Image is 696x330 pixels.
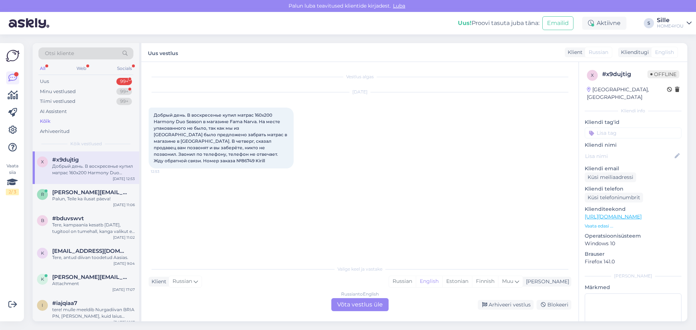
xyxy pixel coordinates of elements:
[52,156,79,163] span: #x9dujtig
[655,49,674,56] span: English
[173,277,192,285] span: Russian
[582,17,626,30] div: Aktiivne
[657,23,684,29] div: HOME4YOU
[52,163,135,176] div: Добрый день. В воскресенье купил матрас 160х200 Harmony Duo Season в магазине Fama Narva. На мест...
[116,88,132,95] div: 99+
[585,141,681,149] p: Kliendi nimi
[40,78,49,85] div: Uus
[6,189,19,195] div: 2 / 3
[154,112,288,163] span: Добрый день. В воскресенье купил матрас 160х200 Harmony Duo Season в магазине Fama Narva. На мест...
[40,88,76,95] div: Minu vestlused
[52,248,128,254] span: kai@nuad.ee
[585,165,681,172] p: Kliendi email
[565,49,583,56] div: Klient
[52,196,135,202] div: Palun, Teile ka ilusat päeva!
[52,189,128,196] span: robert_paal@icloud.com
[6,49,20,63] img: Askly Logo
[149,278,166,285] div: Klient
[149,266,571,272] div: Valige keel ja vastake
[112,287,135,292] div: [DATE] 17:07
[41,218,44,223] span: b
[38,64,47,73] div: All
[644,18,654,28] div: S
[585,172,636,182] div: Küsi meiliaadressi
[113,176,135,181] div: [DATE] 12:53
[75,64,88,73] div: Web
[542,16,573,30] button: Emailid
[113,319,135,325] div: [DATE] 16:17
[585,223,681,229] p: Vaata edasi ...
[341,291,379,297] div: Russian to English
[502,278,513,284] span: Muu
[589,49,608,56] span: Russian
[41,192,44,197] span: r
[52,215,84,222] span: #bduvswvt
[40,98,75,105] div: Tiimi vestlused
[45,50,74,57] span: Otsi kliente
[40,118,50,125] div: Kõik
[41,250,44,256] span: k
[116,98,132,105] div: 99+
[585,205,681,213] p: Klienditeekond
[585,240,681,247] p: Windows 10
[472,276,498,287] div: Finnish
[647,70,679,78] span: Offline
[40,128,70,135] div: Arhiveeritud
[458,20,472,26] b: Uus!
[52,222,135,235] div: Tere, kampaania kesatb [DATE], tugitool on tumehall, kanga valikut ei ole.
[52,254,135,261] div: Tere, antud diivan toodetud Aasias.
[116,64,133,73] div: Socials
[585,273,681,279] div: [PERSON_NAME]
[602,70,647,79] div: # x9dujtig
[149,74,571,80] div: Vestlus algas
[116,78,132,85] div: 99+
[442,276,472,287] div: Estonian
[42,302,43,308] span: i
[587,86,667,101] div: [GEOGRAPHIC_DATA], [GEOGRAPHIC_DATA]
[618,49,649,56] div: Klienditugi
[657,17,692,29] a: SilleHOME4YOU
[389,276,416,287] div: Russian
[148,47,178,57] label: Uus vestlus
[149,89,571,95] div: [DATE]
[585,258,681,266] p: Firefox 141.0
[52,274,128,280] span: kristel@avaron.com
[657,17,684,23] div: Sille
[585,128,681,138] input: Lisa tag
[585,193,643,202] div: Küsi telefoninumbrit
[478,300,534,310] div: Arhiveeri vestlus
[416,276,442,287] div: English
[585,250,681,258] p: Brauser
[585,108,681,114] div: Kliendi info
[591,72,594,78] span: x
[41,276,44,282] span: k
[113,235,135,240] div: [DATE] 11:02
[40,108,67,115] div: AI Assistent
[52,300,77,306] span: #iajqiaa7
[113,261,135,266] div: [DATE] 9:04
[458,19,539,28] div: Proovi tasuta juba täna:
[523,278,569,285] div: [PERSON_NAME]
[536,300,571,310] div: Blokeeri
[585,185,681,193] p: Kliendi telefon
[391,3,407,9] span: Luba
[585,152,673,160] input: Lisa nimi
[585,284,681,291] p: Märkmed
[70,141,102,147] span: Kõik vestlused
[151,169,178,174] span: 12:53
[585,213,642,220] a: [URL][DOMAIN_NAME]
[41,159,44,164] span: x
[331,298,389,311] div: Võta vestlus üle
[6,163,19,195] div: Vaata siia
[52,280,135,287] div: Attachment
[113,202,135,208] div: [DATE] 11:06
[585,118,681,126] p: Kliendi tag'id
[585,232,681,240] p: Operatsioonisüsteem
[52,306,135,319] div: tere! mulle meeldib Nurgadiivan BRIA PN, [PERSON_NAME], kuid laius kahjuks ei sobi. kas on võimal...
